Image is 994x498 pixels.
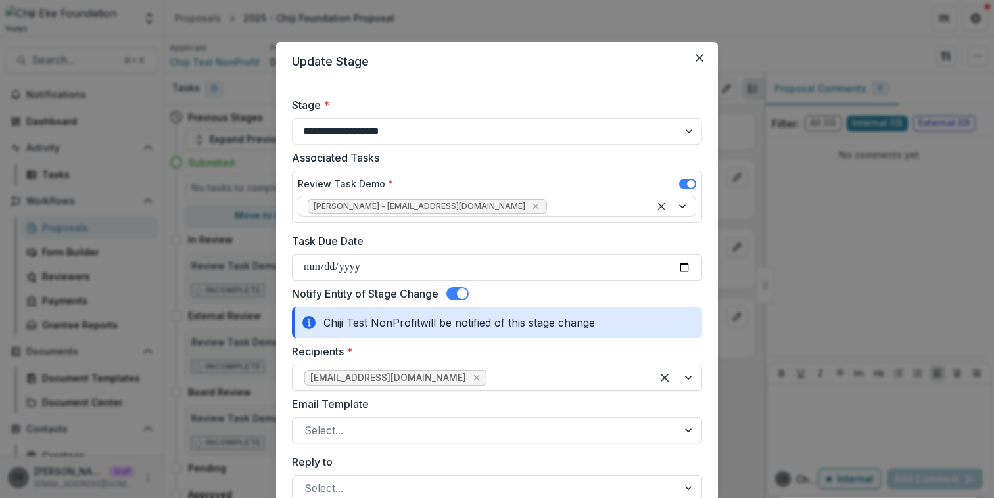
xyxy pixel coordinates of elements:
[292,97,694,113] label: Stage
[292,286,438,302] label: Notify Entity of Stage Change
[292,454,694,470] label: Reply to
[529,200,542,213] div: Remove Chiji Eke - chiji@trytemelio.com
[292,233,694,249] label: Task Due Date
[276,42,718,81] header: Update Stage
[654,367,675,388] div: Clear selected options
[653,198,669,214] div: Clear selected options
[292,150,694,166] label: Associated Tasks
[314,202,525,211] span: [PERSON_NAME] - [EMAIL_ADDRESS][DOMAIN_NAME]
[292,307,702,338] div: Chiji Test NonProfit will be notified of this stage change
[689,47,710,68] button: Close
[292,344,694,359] label: Recipients
[310,373,466,384] span: [EMAIL_ADDRESS][DOMAIN_NAME]
[298,177,393,191] label: Review Task Demo
[292,396,694,412] label: Email Template
[470,371,483,384] div: Remove chiji+1@trytemelio.com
